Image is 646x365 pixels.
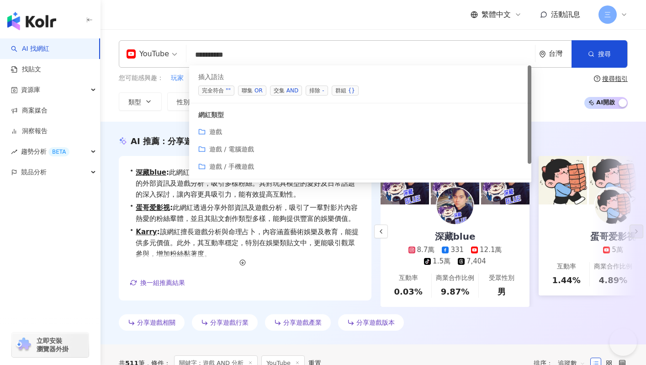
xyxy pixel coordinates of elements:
img: KOL Avatar [437,188,473,224]
div: 12.1萬 [480,245,502,255]
img: post-image [589,156,637,204]
button: 換一組推薦結果 [130,276,185,290]
div: 9.87% [441,286,469,297]
a: searchAI 找網紅 [11,44,49,54]
a: 找貼文 [11,65,41,74]
div: 深藏blue [426,230,485,243]
div: 1.5萬 [433,257,450,266]
div: • [130,202,360,224]
span: question-circle [594,75,600,82]
span: 趨勢分析 [21,141,69,162]
div: YouTube [127,47,169,61]
div: BETA [48,147,69,156]
span: 玩家 [171,74,184,83]
img: post-image [539,156,587,204]
button: 類型 [119,92,162,111]
img: logo [7,12,56,30]
span: 分享遊戲分析的網紅 [168,136,242,146]
div: 互動率 [557,262,576,271]
span: 分享遊戲行業 [210,319,249,326]
span: 遊戲 / 手機遊戲 [209,163,254,170]
div: 蛋哥爱影视 [581,230,645,243]
a: 深藏blue8.7萬33112.1萬1.5萬7,404互動率0.03%商業合作比例9.87%受眾性別男 [381,204,530,307]
div: 4.89% [599,274,627,286]
span: 分享遊戲版本 [356,319,395,326]
div: AI 推薦 ： [131,135,242,147]
span: 分享遊戲產業 [283,319,322,326]
button: 玩家 [170,73,184,83]
span: environment [539,51,546,58]
span: : [157,228,160,236]
span: 立即安裝 瀏覽器外掛 [37,337,69,353]
div: 受眾性別 [489,274,514,283]
span: 此網紅活躍於感情、遊戲及藝術與娛樂等多個領域，分享獨特的外部資訊及遊戲分析，吸引多樣粉絲。其對玩具模型的愛好及日常話題的深入探討，讓內容更具吸引力，能有效提高互動性。 [136,167,360,200]
div: 商業合作比例 [436,274,474,283]
span: : [166,168,169,177]
span: 類型 [128,98,141,106]
span: 您可能感興趣： [119,74,164,83]
a: 深藏blue [136,168,166,177]
div: 男 [498,286,506,297]
div: • [130,167,360,200]
span: 繁體中文 [482,10,511,20]
span: 活動訊息 [551,10,580,19]
div: "" [226,86,231,95]
span: 群組 [332,86,359,96]
span: 排除 [306,86,328,96]
a: 商案媒合 [11,106,48,115]
span: 換一組推薦結果 [140,279,185,286]
span: folder [198,161,206,172]
div: 7,404 [466,257,486,266]
div: 0.03% [394,286,422,297]
span: 該網紅擅長遊戲分析與命理占卜，內容涵蓋藝術娛樂及教育，能提供多元價值。此外，其互動率穩定，特別在娛樂類貼文中，更能吸引觀眾參與，增加粉絲黏著度。 [136,226,360,259]
div: 5萬 [612,245,623,255]
span: 性別 [177,98,190,106]
a: 洞察報告 [11,127,48,136]
iframe: Help Scout Beacon - Open [609,328,637,356]
button: 搜尋 [572,40,627,68]
div: 1.44% [552,274,580,286]
a: Karry [136,228,157,236]
div: 插入語法 [198,73,522,82]
span: : [170,204,173,212]
div: 331 [450,245,464,255]
span: 三 [604,10,611,20]
div: 商業合作比例 [594,262,632,271]
a: 蛋哥爱影视 [136,204,170,212]
div: 台灣 [549,50,572,58]
span: folder [198,144,206,154]
span: rise [11,149,17,155]
span: folder [198,127,206,137]
button: 性別 [167,92,210,111]
div: 網紅類型 [198,111,522,120]
img: KOL Avatar [595,188,631,224]
span: 資源庫 [21,80,40,100]
span: 聯集 [238,86,266,96]
span: 分享遊戲相關 [137,319,175,326]
div: 搜尋指引 [602,75,628,82]
span: 搜尋 [598,50,611,58]
span: 交集 [270,86,302,96]
div: {} [348,86,355,95]
span: 遊戲 / 電腦遊戲 [209,145,254,153]
div: 8.7萬 [417,245,435,255]
a: chrome extension立即安裝 瀏覽器外掛 [12,333,89,357]
span: 遊戲 [209,128,222,135]
div: OR [254,86,263,95]
div: 互動率 [399,274,418,283]
div: • [130,226,360,259]
div: - [322,86,324,95]
span: 競品分析 [21,162,47,182]
img: chrome extension [15,338,32,352]
span: 完全符合 [198,86,234,96]
span: 此網紅透過分享外部資訊及遊戲分析，吸引了一羣對影片內容熱愛的粉絲羣體，並且其貼文創作類型多樣，能夠提供豐富的娛樂價值。 [136,202,360,224]
div: AND [286,86,298,95]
